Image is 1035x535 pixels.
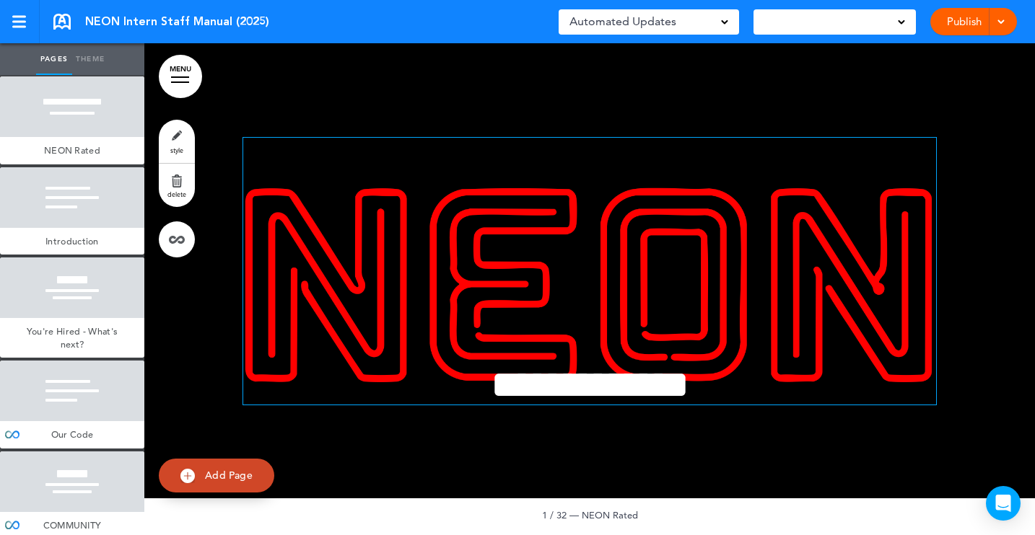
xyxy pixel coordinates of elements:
div: Open Intercom Messenger [986,486,1021,521]
a: Pages [36,43,72,75]
img: infinity_blue.svg [5,430,19,438]
span: NEON Intern Staff Manual (2025) [85,14,269,30]
a: style [159,120,195,163]
a: Add Page [159,459,274,492]
a: Publish [941,8,987,35]
img: add.svg [180,469,195,483]
a: Theme [72,43,108,75]
span: NEON Rated [582,509,638,521]
span: — [569,509,579,521]
span: Automated Updates [569,12,676,32]
span: Our Code [51,428,93,441]
span: style [170,146,183,154]
span: You're Hired - What's next? [27,325,118,350]
a: delete [159,164,195,207]
a: MENU [159,55,202,98]
span: Introduction [45,235,99,247]
span: NEON Rated [44,144,100,156]
span: 1 / 32 [542,509,567,521]
span: COMMUNITY [43,519,102,531]
img: infinity_blue.svg [5,521,19,529]
span: Add Page [205,469,253,482]
span: delete [167,190,186,198]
